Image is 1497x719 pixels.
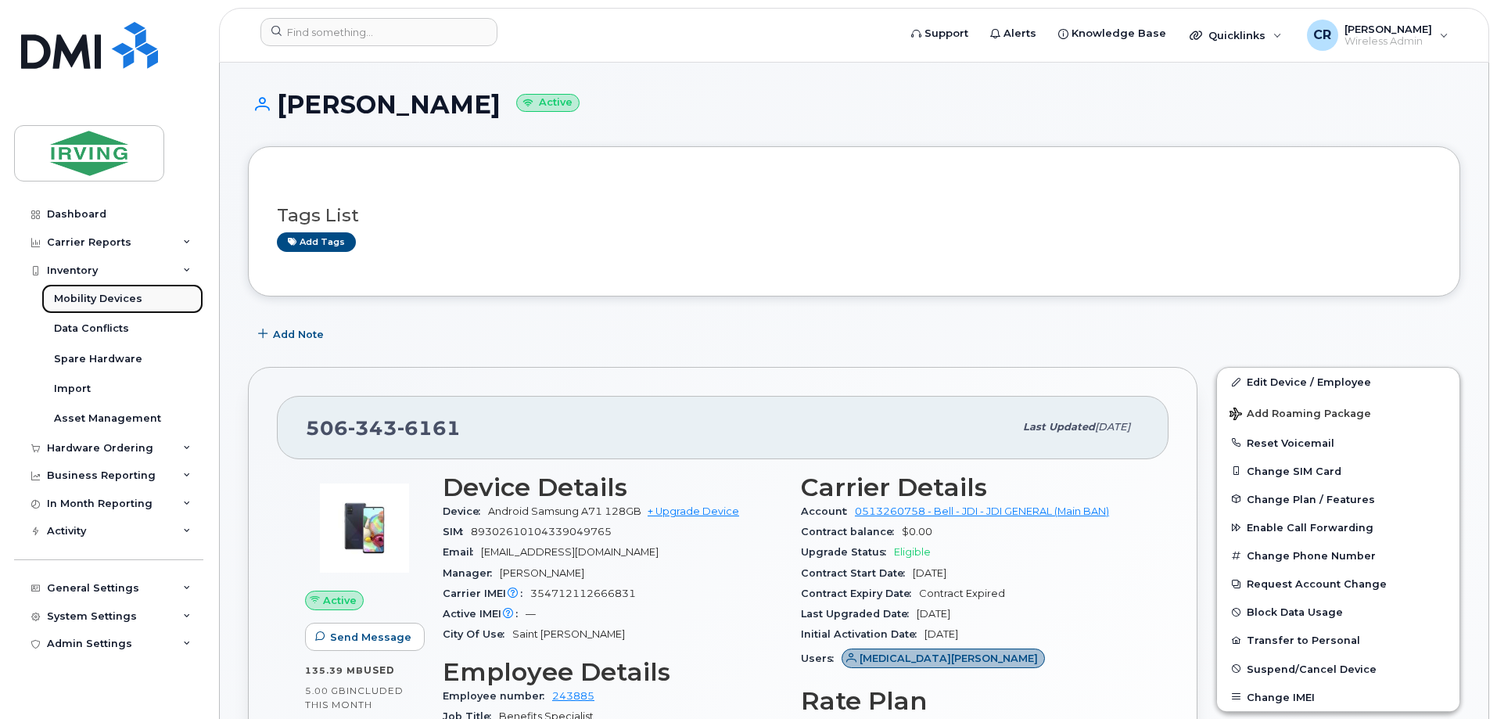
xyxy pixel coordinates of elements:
[488,505,641,517] span: Android Samsung A71 128GB
[1023,421,1095,433] span: Last updated
[1217,655,1459,683] button: Suspend/Cancel Device
[917,608,950,620] span: [DATE]
[1217,397,1459,429] button: Add Roaming Package
[273,327,324,342] span: Add Note
[443,526,471,537] span: SIM
[481,546,659,558] span: [EMAIL_ADDRESS][DOMAIN_NAME]
[277,206,1431,225] h3: Tags List
[323,593,357,608] span: Active
[1247,493,1375,505] span: Change Plan / Features
[1247,522,1373,534] span: Enable Call Forwarding
[526,608,536,620] span: —
[919,588,1005,599] span: Contract Expired
[305,665,364,676] span: 135.39 MB
[801,526,902,537] span: Contract balance
[1217,485,1459,513] button: Change Plan / Features
[443,628,512,640] span: City Of Use
[471,526,612,537] span: 89302610104339049765
[801,546,894,558] span: Upgrade Status
[1247,663,1377,674] span: Suspend/Cancel Device
[443,567,500,579] span: Manager
[913,567,946,579] span: [DATE]
[552,690,594,702] a: 243885
[1095,421,1130,433] span: [DATE]
[305,623,425,651] button: Send Message
[305,685,404,710] span: included this month
[443,690,552,702] span: Employee number
[801,505,855,517] span: Account
[1217,683,1459,711] button: Change IMEI
[443,473,782,502] h3: Device Details
[348,416,397,440] span: 343
[801,608,917,620] span: Last Upgraded Date
[1217,626,1459,654] button: Transfer to Personal
[330,630,411,645] span: Send Message
[1217,598,1459,626] button: Block Data Usage
[1217,541,1459,570] button: Change Phone Number
[443,546,481,558] span: Email
[1217,513,1459,541] button: Enable Call Forwarding
[305,685,346,696] span: 5.00 GB
[801,652,842,664] span: Users
[860,651,1038,666] span: [MEDICAL_DATA][PERSON_NAME]
[443,608,526,620] span: Active IMEI
[248,91,1460,118] h1: [PERSON_NAME]
[902,526,932,537] span: $0.00
[248,320,337,348] button: Add Note
[1217,570,1459,598] button: Request Account Change
[516,94,580,112] small: Active
[443,658,782,686] h3: Employee Details
[801,567,913,579] span: Contract Start Date
[924,628,958,640] span: [DATE]
[306,416,461,440] span: 506
[894,546,931,558] span: Eligible
[855,505,1109,517] a: 0513260758 - Bell - JDI - JDI GENERAL (Main BAN)
[1217,368,1459,396] a: Edit Device / Employee
[512,628,625,640] span: Saint [PERSON_NAME]
[648,505,739,517] a: + Upgrade Device
[801,473,1140,502] h3: Carrier Details
[801,687,1140,715] h3: Rate Plan
[443,588,530,599] span: Carrier IMEI
[842,652,1045,664] a: [MEDICAL_DATA][PERSON_NAME]
[364,664,395,676] span: used
[500,567,584,579] span: [PERSON_NAME]
[1230,408,1371,422] span: Add Roaming Package
[801,628,924,640] span: Initial Activation Date
[397,416,461,440] span: 6161
[1217,457,1459,485] button: Change SIM Card
[277,232,356,252] a: Add tags
[443,505,488,517] span: Device
[318,481,411,575] img: image20231002-3703462-2fiket.jpeg
[530,588,636,599] span: 354712112666831
[801,588,919,599] span: Contract Expiry Date
[1217,429,1459,457] button: Reset Voicemail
